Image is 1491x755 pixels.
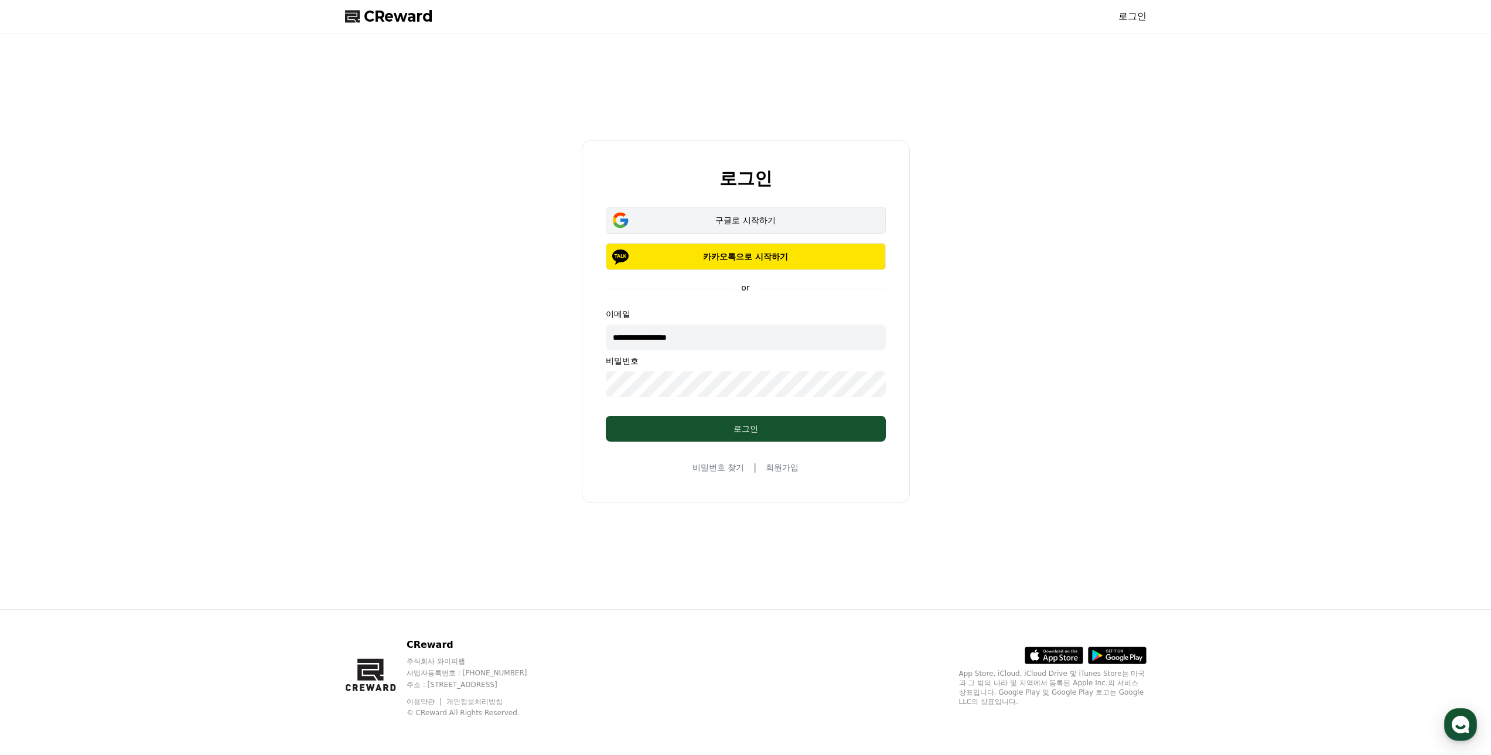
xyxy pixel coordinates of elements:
button: 구글로 시작하기 [606,207,886,234]
p: or [734,282,756,293]
p: App Store, iCloud, iCloud Drive 및 iTunes Store는 미국과 그 밖의 나라 및 지역에서 등록된 Apple Inc.의 서비스 상표입니다. Goo... [959,669,1147,706]
button: 로그인 [606,416,886,442]
a: 설정 [151,371,225,401]
span: 홈 [37,389,44,398]
a: CReward [345,7,433,26]
p: © CReward All Rights Reserved. [407,708,550,718]
a: 홈 [4,371,77,401]
span: 대화 [107,390,121,399]
p: CReward [407,638,550,652]
span: CReward [364,7,433,26]
a: 개인정보처리방침 [446,698,503,706]
a: 비밀번호 찾기 [692,462,744,473]
a: 이용약관 [407,698,443,706]
div: 구글로 시작하기 [623,214,869,226]
span: 설정 [181,389,195,398]
p: 비밀번호 [606,355,886,367]
a: 회원가입 [766,462,799,473]
p: 사업자등록번호 : [PHONE_NUMBER] [407,668,550,678]
p: 카카오톡으로 시작하기 [623,251,869,262]
p: 주소 : [STREET_ADDRESS] [407,680,550,689]
div: 로그인 [629,423,862,435]
p: 주식회사 와이피랩 [407,657,550,666]
a: 대화 [77,371,151,401]
p: 이메일 [606,308,886,320]
h2: 로그인 [719,169,772,188]
span: | [753,460,756,474]
a: 로그인 [1118,9,1147,23]
button: 카카오톡으로 시작하기 [606,243,886,270]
